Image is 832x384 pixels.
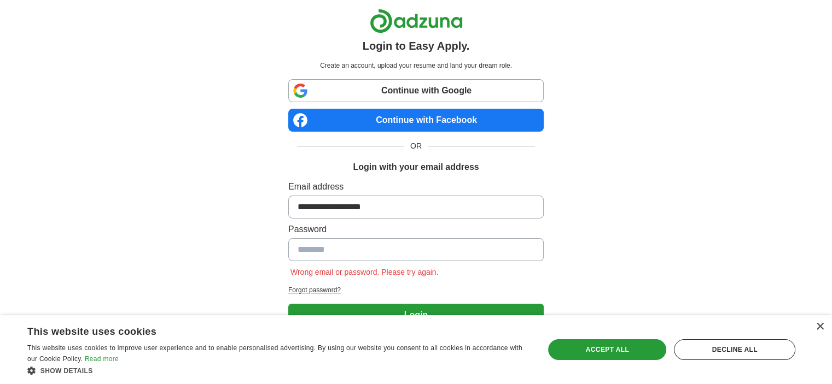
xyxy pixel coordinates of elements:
a: Forgot password? [288,285,544,295]
span: Wrong email or password. Please try again. [288,268,441,276]
div: Decline all [674,339,795,360]
a: Continue with Google [288,79,544,102]
a: Read more, opens a new window [85,355,119,363]
a: Continue with Facebook [288,109,544,132]
label: Password [288,223,544,236]
div: Accept all [548,339,666,360]
p: Create an account, upload your resume and land your dream role. [290,61,542,70]
img: Adzuna logo [370,9,463,33]
h1: Login to Easy Apply. [363,38,470,54]
button: Login [288,304,544,327]
div: Close [816,323,824,331]
label: Email address [288,180,544,193]
div: Show details [27,365,529,376]
span: This website uses cookies to improve user experience and to enable personalised advertising. By u... [27,344,522,363]
h1: Login with your email address [353,161,479,174]
span: OR [404,140,428,152]
div: This website uses cookies [27,322,502,338]
span: Show details [40,367,93,375]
